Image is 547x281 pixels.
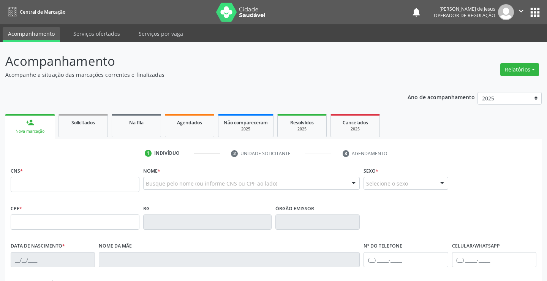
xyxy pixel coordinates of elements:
a: Acompanhamento [3,27,60,42]
img: img [498,4,514,20]
span: Operador de regulação [434,12,495,19]
div: 2025 [283,126,321,132]
span: Na fila [129,119,144,126]
span: Solicitados [71,119,95,126]
div: 1 [145,150,152,157]
div: 2025 [224,126,268,132]
i:  [517,7,525,15]
label: Nº do Telefone [364,240,402,252]
p: Acompanhe a situação das marcações correntes e finalizadas [5,71,381,79]
span: Central de Marcação [20,9,65,15]
label: Data de nascimento [11,240,65,252]
div: Indivíduo [154,150,180,157]
button: notifications [411,7,422,17]
label: RG [143,203,150,214]
label: Órgão emissor [275,203,314,214]
input: (__) _____-_____ [364,252,448,267]
button: Relatórios [500,63,539,76]
span: Não compareceram [224,119,268,126]
span: Resolvidos [290,119,314,126]
a: Serviços ofertados [68,27,125,40]
button:  [514,4,528,20]
input: (__) _____-_____ [452,252,536,267]
label: CPF [11,203,22,214]
div: [PERSON_NAME] de Jesus [434,6,495,12]
input: __/__/____ [11,252,95,267]
label: Celular/WhatsApp [452,240,500,252]
p: Ano de acompanhamento [408,92,475,102]
div: Nova marcação [11,129,49,134]
label: Sexo [364,165,378,177]
span: Selecione o sexo [366,179,408,187]
div: person_add [26,118,34,127]
span: Busque pelo nome (ou informe CNS ou CPF ao lado) [146,179,277,187]
label: Nome [143,165,160,177]
label: Nome da mãe [99,240,132,252]
button: apps [528,6,542,19]
div: 2025 [336,126,374,132]
a: Serviços por vaga [133,27,188,40]
span: Cancelados [343,119,368,126]
span: Agendados [177,119,202,126]
p: Acompanhamento [5,52,381,71]
label: CNS [11,165,23,177]
a: Central de Marcação [5,6,65,18]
